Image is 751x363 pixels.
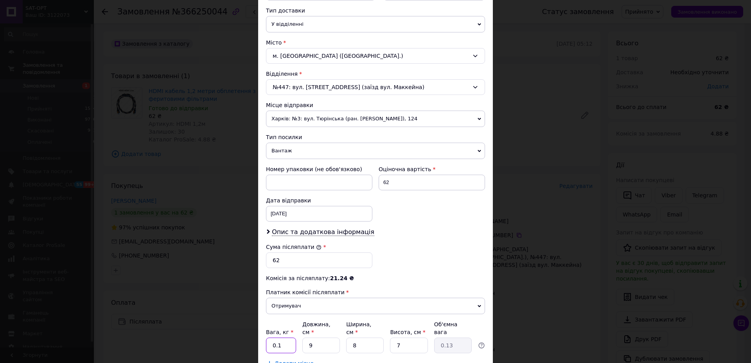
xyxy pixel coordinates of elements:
label: Довжина, см [302,321,331,335]
span: Місце відправки [266,102,313,108]
span: Отримувач [266,298,485,314]
label: Вага, кг [266,329,293,335]
div: Відділення [266,70,485,78]
div: Номер упаковки (не обов'язково) [266,165,372,173]
div: Дата відправки [266,197,372,204]
span: Опис та додаткова інформація [272,228,374,236]
div: Об'ємна вага [434,320,472,336]
label: Сума післяплати [266,244,322,250]
div: Оціночна вартість [379,165,485,173]
label: Висота, см [390,329,425,335]
span: Платник комісії післяплати [266,289,345,295]
div: №447: вул. [STREET_ADDRESS] (заїзд вул. Маккейна) [266,79,485,95]
span: Тип доставки [266,7,305,14]
label: Ширина, см [346,321,371,335]
span: У відділенні [266,16,485,32]
span: 21.24 ₴ [330,275,354,281]
span: Тип посилки [266,134,302,140]
div: Комісія за післяплату: [266,274,485,282]
div: м. [GEOGRAPHIC_DATA] ([GEOGRAPHIC_DATA].) [266,48,485,64]
span: Вантаж [266,143,485,159]
div: Місто [266,39,485,46]
span: Харків: №3: вул. Тюрінська (ран. [PERSON_NAME]), 124 [266,111,485,127]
